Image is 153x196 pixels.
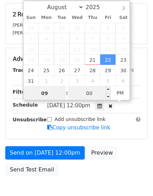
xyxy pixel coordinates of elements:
span: August 14, 2025 [85,44,100,54]
iframe: Chat Widget [118,162,153,196]
span: August 12, 2025 [54,44,69,54]
input: Year [84,4,109,11]
small: [PERSON_NAME][EMAIL_ADDRESS][DOMAIN_NAME] [13,30,128,35]
span: August 2, 2025 [116,23,131,33]
a: Send on [DATE] 12:00pm [5,146,85,160]
span: August 26, 2025 [54,65,69,75]
span: September 6, 2025 [116,75,131,86]
span: September 1, 2025 [39,75,54,86]
span: August 16, 2025 [116,44,131,54]
span: August 21, 2025 [85,54,100,65]
span: August 25, 2025 [39,65,54,75]
span: July 28, 2025 [39,23,54,33]
strong: Tracking [13,67,36,73]
span: August 22, 2025 [100,54,116,65]
span: August 24, 2025 [23,65,39,75]
span: August 5, 2025 [54,33,69,44]
span: August 15, 2025 [100,44,116,54]
span: August 20, 2025 [69,54,85,65]
span: Sun [23,15,39,20]
a: Send Test Email [5,163,58,176]
span: July 30, 2025 [69,23,85,33]
span: August 4, 2025 [39,33,54,44]
span: August 11, 2025 [39,44,54,54]
span: September 3, 2025 [69,75,85,86]
span: Thu [85,15,100,20]
span: September 4, 2025 [85,75,100,86]
h5: 2 Recipients [13,11,140,18]
small: [PERSON_NAME][EMAIL_ADDRESS][DOMAIN_NAME] [13,22,128,28]
span: August 23, 2025 [116,54,131,65]
span: [DATE] 12:00pm [47,102,90,109]
span: August 29, 2025 [100,65,116,75]
span: August 10, 2025 [23,44,39,54]
a: Preview [86,146,117,160]
span: July 29, 2025 [54,23,69,33]
span: August 19, 2025 [54,54,69,65]
a: Copy unsubscribe link [47,124,110,131]
span: Sat [116,15,131,20]
span: Wed [69,15,85,20]
span: August 18, 2025 [39,54,54,65]
span: Click to toggle [111,86,130,100]
span: August 17, 2025 [23,54,39,65]
span: August 13, 2025 [69,44,85,54]
strong: Filters [13,89,30,95]
input: Minute [68,86,111,100]
span: August 3, 2025 [23,33,39,44]
span: August 7, 2025 [85,33,100,44]
span: August 1, 2025 [100,23,116,33]
span: July 27, 2025 [23,23,39,33]
span: August 8, 2025 [100,33,116,44]
label: Add unsubscribe link [55,116,106,123]
strong: Unsubscribe [13,117,47,122]
div: Chat-Widget [118,162,153,196]
span: August 9, 2025 [116,33,131,44]
span: September 5, 2025 [100,75,116,86]
span: August 31, 2025 [23,75,39,86]
span: Tue [54,15,69,20]
h5: Advanced [13,55,140,63]
span: July 31, 2025 [85,23,100,33]
span: : [66,86,68,100]
span: August 30, 2025 [116,65,131,75]
span: Fri [100,15,116,20]
span: August 6, 2025 [69,33,85,44]
span: August 28, 2025 [85,65,100,75]
span: Mon [39,15,54,20]
input: Hour [23,86,66,100]
span: August 27, 2025 [69,65,85,75]
span: September 2, 2025 [54,75,69,86]
strong: Schedule [13,102,38,108]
